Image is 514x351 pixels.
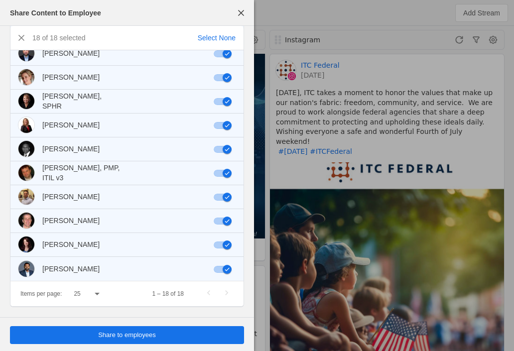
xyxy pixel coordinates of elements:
div: [PERSON_NAME], PMP, ITIL v3 [42,163,120,183]
img: cache [18,236,34,252]
div: [PERSON_NAME] [42,48,100,58]
div: [PERSON_NAME] [42,216,100,226]
div: [PERSON_NAME], SPHR [42,91,120,111]
div: Share Content to Employee [10,8,101,18]
img: cache [18,189,34,205]
div: 18 of 18 selected [32,33,86,43]
img: cache [18,141,34,157]
div: Select None [198,33,236,43]
img: cache [18,261,34,277]
img: cache [18,45,34,61]
div: 1 – 18 of 18 [152,290,184,298]
div: [PERSON_NAME] [42,239,100,249]
div: [PERSON_NAME] [42,72,100,82]
div: [PERSON_NAME] [42,144,100,154]
button: Share to employees [10,326,244,344]
div: [PERSON_NAME] [42,192,100,202]
div: [PERSON_NAME] [42,264,100,274]
div: [PERSON_NAME] [42,120,100,130]
img: cache [18,93,34,109]
img: cache [18,69,34,85]
span: 25 [74,290,80,297]
div: Items per page: [20,290,62,298]
img: cache [18,117,34,133]
img: cache [18,165,34,181]
img: cache [18,213,34,229]
span: Share to employees [98,330,156,340]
